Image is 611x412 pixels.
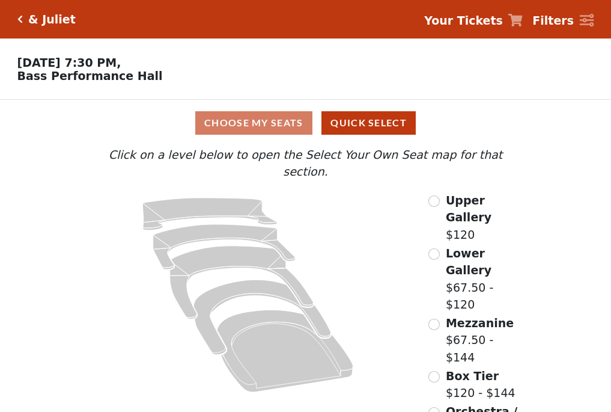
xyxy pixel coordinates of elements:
path: Orchestra / Parterre Circle - Seats Available: 36 [217,310,354,392]
label: $120 - $144 [446,367,515,402]
a: Your Tickets [424,12,523,29]
span: Box Tier [446,369,499,383]
path: Lower Gallery - Seats Available: 97 [153,224,296,269]
path: Upper Gallery - Seats Available: 163 [143,198,278,230]
p: Click on a level below to open the Select Your Own Seat map for that section. [85,146,526,180]
span: Upper Gallery [446,194,491,224]
strong: Filters [532,14,574,27]
a: Click here to go back to filters [17,15,23,23]
label: $67.50 - $120 [446,245,526,313]
h5: & Juliet [28,13,76,26]
span: Lower Gallery [446,247,491,277]
a: Filters [532,12,594,29]
strong: Your Tickets [424,14,503,27]
label: $120 [446,192,526,244]
label: $67.50 - $144 [446,315,526,366]
button: Quick Select [321,111,416,135]
span: Mezzanine [446,316,514,330]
